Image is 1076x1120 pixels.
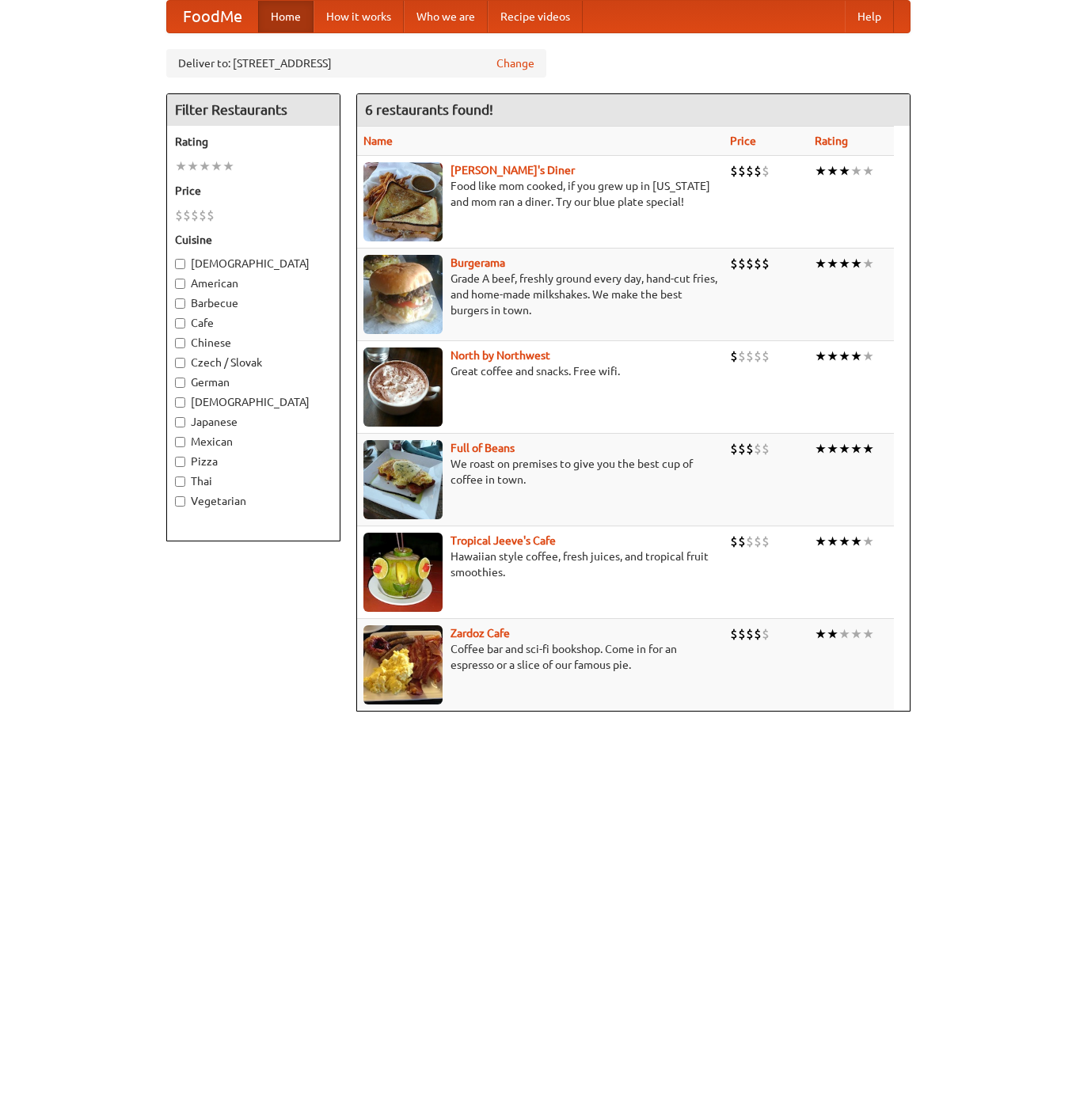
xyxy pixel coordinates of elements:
[838,162,850,180] li: ★
[754,162,762,180] li: $
[363,255,443,334] img: burgerama.jpg
[815,162,827,180] li: ★
[175,232,332,248] h5: Cuisine
[815,625,827,643] li: ★
[862,162,874,180] li: ★
[175,298,185,309] input: Barbecue
[850,533,862,550] li: ★
[175,457,185,467] input: Pizza
[451,534,556,547] a: Tropical Jeeve's Cafe
[738,440,746,457] li: $
[363,178,717,210] p: Food like mom cooked, if you grew up in [US_STATE] and mom ran a diner. Try our blue plate special!
[754,440,762,457] li: $
[451,164,575,177] a: [PERSON_NAME]'s Diner
[191,207,199,224] li: $
[175,183,332,199] h5: Price
[199,158,211,175] li: ★
[738,162,746,180] li: $
[183,207,191,224] li: $
[222,158,234,175] li: ★
[730,347,738,365] li: $
[175,434,332,450] label: Mexican
[738,255,746,272] li: $
[762,533,770,550] li: $
[175,315,332,331] label: Cafe
[363,271,717,318] p: Grade A beef, freshly ground every day, hand-cut fries, and home-made milkshakes. We make the bes...
[175,256,332,271] label: [DEMOGRAPHIC_DATA]
[850,440,862,457] li: ★
[815,440,827,457] li: ★
[363,456,717,488] p: We roast on premises to give you the best cup of coffee in town.
[175,493,332,509] label: Vegetarian
[175,496,185,507] input: Vegetarian
[363,135,393,147] a: Name
[488,1,583,32] a: Recipe videos
[815,255,827,272] li: ★
[175,374,332,390] label: German
[746,347,754,365] li: $
[451,627,510,640] a: Zardoz Cafe
[746,440,754,457] li: $
[175,134,332,150] h5: Rating
[815,347,827,365] li: ★
[363,641,717,673] p: Coffee bar and sci-fi bookshop. Come in for an espresso or a slice of our famous pie.
[496,55,534,71] a: Change
[762,255,770,272] li: $
[404,1,488,32] a: Who we are
[746,162,754,180] li: $
[862,255,874,272] li: ★
[730,162,738,180] li: $
[363,162,443,241] img: sallys.jpg
[175,158,187,175] li: ★
[451,442,515,454] a: Full of Beans
[762,625,770,643] li: $
[166,49,546,78] div: Deliver to: [STREET_ADDRESS]
[838,625,850,643] li: ★
[199,207,207,224] li: $
[175,417,185,427] input: Japanese
[211,158,222,175] li: ★
[746,625,754,643] li: $
[451,349,550,362] a: North by Northwest
[730,533,738,550] li: $
[838,255,850,272] li: ★
[175,275,332,291] label: American
[850,162,862,180] li: ★
[175,454,332,469] label: Pizza
[827,347,838,365] li: ★
[838,440,850,457] li: ★
[754,255,762,272] li: $
[754,347,762,365] li: $
[827,255,838,272] li: ★
[207,207,215,224] li: $
[738,347,746,365] li: $
[827,440,838,457] li: ★
[845,1,894,32] a: Help
[314,1,404,32] a: How it works
[167,94,340,126] h4: Filter Restaurants
[175,358,185,368] input: Czech / Slovak
[175,355,332,370] label: Czech / Slovak
[862,440,874,457] li: ★
[175,437,185,447] input: Mexican
[730,135,756,147] a: Price
[363,625,443,704] img: zardoz.jpg
[827,162,838,180] li: ★
[175,414,332,430] label: Japanese
[175,207,183,224] li: $
[730,255,738,272] li: $
[862,347,874,365] li: ★
[815,533,827,550] li: ★
[762,347,770,365] li: $
[365,102,493,117] ng-pluralize: 6 restaurants found!
[827,625,838,643] li: ★
[363,533,443,612] img: jeeves.jpg
[175,394,332,410] label: [DEMOGRAPHIC_DATA]
[738,625,746,643] li: $
[187,158,199,175] li: ★
[258,1,314,32] a: Home
[762,162,770,180] li: $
